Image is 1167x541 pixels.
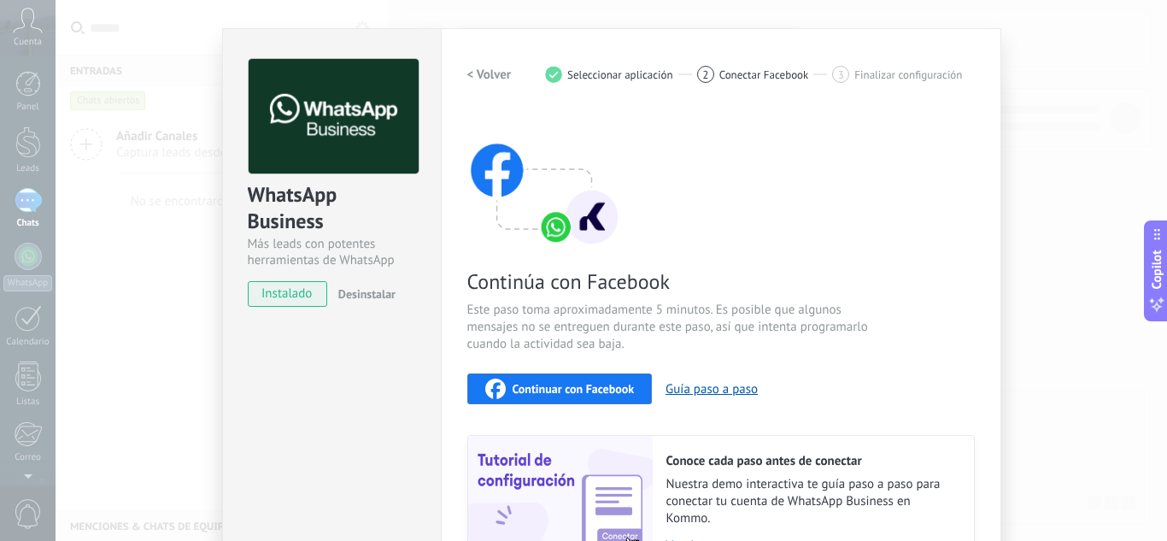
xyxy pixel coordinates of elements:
h2: < Volver [467,67,512,83]
img: logo_main.png [249,59,419,174]
button: Guía paso a paso [666,381,758,397]
span: Copilot [1148,250,1165,289]
span: 3 [838,68,844,82]
span: instalado [249,281,326,307]
div: Más leads con potentes herramientas de WhatsApp [248,236,416,268]
span: Continúa con Facebook [467,268,874,295]
div: WhatsApp Business [248,181,416,236]
span: 2 [702,68,708,82]
span: Seleccionar aplicación [567,68,673,81]
span: Continuar con Facebook [513,383,635,395]
button: < Volver [467,59,512,90]
span: Conectar Facebook [719,68,809,81]
span: Desinstalar [338,286,396,302]
span: Nuestra demo interactiva te guía paso a paso para conectar tu cuenta de WhatsApp Business en Kommo. [666,476,957,527]
span: Finalizar configuración [854,68,962,81]
h2: Conoce cada paso antes de conectar [666,453,957,469]
img: connect with facebook [467,110,621,247]
span: Este paso toma aproximadamente 5 minutos. Es posible que algunos mensajes no se entreguen durante... [467,302,874,353]
button: Continuar con Facebook [467,373,653,404]
button: Desinstalar [331,281,396,307]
